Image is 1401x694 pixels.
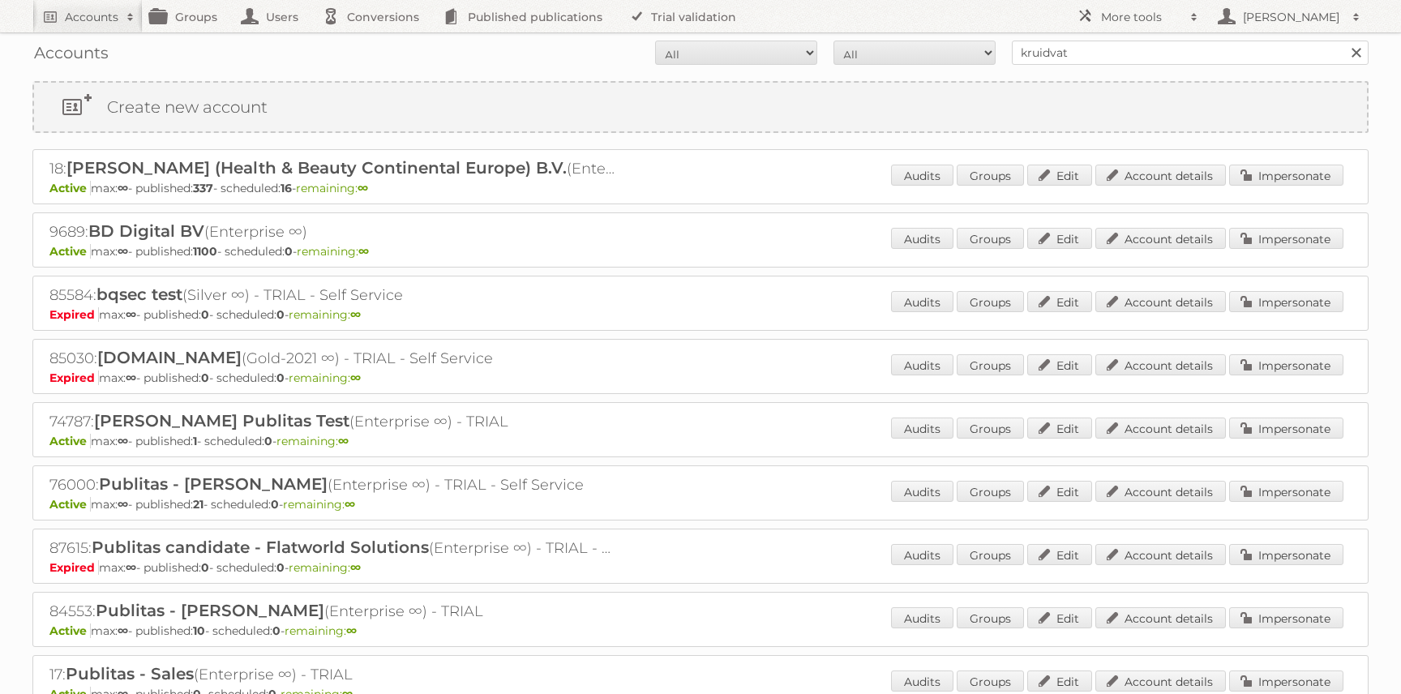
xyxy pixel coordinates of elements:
a: Edit [1027,165,1092,186]
strong: ∞ [126,371,136,385]
span: Expired [49,307,99,322]
h2: 84553: (Enterprise ∞) - TRIAL [49,601,617,622]
strong: 0 [285,244,293,259]
strong: ∞ [345,497,355,512]
p: max: - published: - scheduled: - [49,623,1352,638]
span: Publitas - [PERSON_NAME] [99,474,328,494]
h2: 85584: (Silver ∞) - TRIAL - Self Service [49,285,617,306]
a: Account details [1095,670,1226,692]
strong: ∞ [350,307,361,322]
h2: 9689: (Enterprise ∞) [49,221,617,242]
strong: 0 [272,623,281,638]
strong: 16 [281,181,292,195]
a: Account details [1095,544,1226,565]
a: Edit [1027,481,1092,502]
strong: ∞ [346,623,357,638]
a: Edit [1027,418,1092,439]
a: Account details [1095,291,1226,312]
strong: 0 [201,371,209,385]
a: Groups [957,354,1024,375]
a: Edit [1027,607,1092,628]
strong: 1 [193,434,197,448]
span: BD Digital BV [88,221,204,241]
strong: ∞ [118,497,128,512]
a: Audits [891,228,953,249]
span: remaining: [289,371,361,385]
span: Active [49,434,91,448]
p: max: - published: - scheduled: - [49,307,1352,322]
h2: 74787: (Enterprise ∞) - TRIAL [49,411,617,432]
span: remaining: [276,434,349,448]
a: Audits [891,354,953,375]
a: Audits [891,607,953,628]
a: Account details [1095,481,1226,502]
span: Active [49,497,91,512]
strong: ∞ [350,371,361,385]
a: Edit [1027,354,1092,375]
p: max: - published: - scheduled: - [49,244,1352,259]
a: Audits [891,481,953,502]
span: [DOMAIN_NAME] [97,348,242,367]
a: Account details [1095,354,1226,375]
strong: ∞ [118,434,128,448]
a: Groups [957,544,1024,565]
a: Edit [1027,544,1092,565]
span: Expired [49,560,99,575]
span: [PERSON_NAME] Publitas Test [94,411,349,431]
h2: 76000: (Enterprise ∞) - TRIAL - Self Service [49,474,617,495]
strong: ∞ [358,244,369,259]
a: Groups [957,165,1024,186]
a: Audits [891,544,953,565]
a: Groups [957,481,1024,502]
a: Groups [957,607,1024,628]
strong: 0 [276,371,285,385]
strong: 10 [193,623,205,638]
a: Account details [1095,165,1226,186]
span: Active [49,244,91,259]
h2: 17: (Enterprise ∞) - TRIAL [49,664,617,685]
span: remaining: [285,623,357,638]
a: Account details [1095,607,1226,628]
strong: 21 [193,497,204,512]
a: Audits [891,291,953,312]
strong: 1100 [193,244,217,259]
span: remaining: [289,307,361,322]
a: Groups [957,228,1024,249]
span: Publitas - Sales [66,664,194,683]
a: Edit [1027,228,1092,249]
h2: [PERSON_NAME] [1239,9,1344,25]
a: Impersonate [1229,291,1343,312]
span: Active [49,623,91,638]
span: remaining: [289,560,361,575]
h2: 18: (Enterprise ∞) [49,158,617,179]
strong: ∞ [118,181,128,195]
strong: 0 [271,497,279,512]
p: max: - published: - scheduled: - [49,497,1352,512]
a: Account details [1095,418,1226,439]
strong: ∞ [118,623,128,638]
a: Impersonate [1229,670,1343,692]
strong: 337 [193,181,213,195]
span: Publitas - [PERSON_NAME] [96,601,324,620]
strong: 0 [276,307,285,322]
a: Impersonate [1229,228,1343,249]
a: Impersonate [1229,418,1343,439]
h2: Accounts [65,9,118,25]
span: Publitas candidate - Flatworld Solutions [92,538,429,557]
span: remaining: [297,244,369,259]
span: bqsec test [96,285,182,304]
strong: ∞ [338,434,349,448]
strong: ∞ [350,560,361,575]
h2: More tools [1101,9,1182,25]
a: Impersonate [1229,481,1343,502]
a: Impersonate [1229,165,1343,186]
p: max: - published: - scheduled: - [49,560,1352,575]
strong: ∞ [358,181,368,195]
span: Expired [49,371,99,385]
a: Impersonate [1229,544,1343,565]
a: Account details [1095,228,1226,249]
a: Groups [957,291,1024,312]
strong: 0 [201,307,209,322]
a: Impersonate [1229,354,1343,375]
strong: ∞ [118,244,128,259]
